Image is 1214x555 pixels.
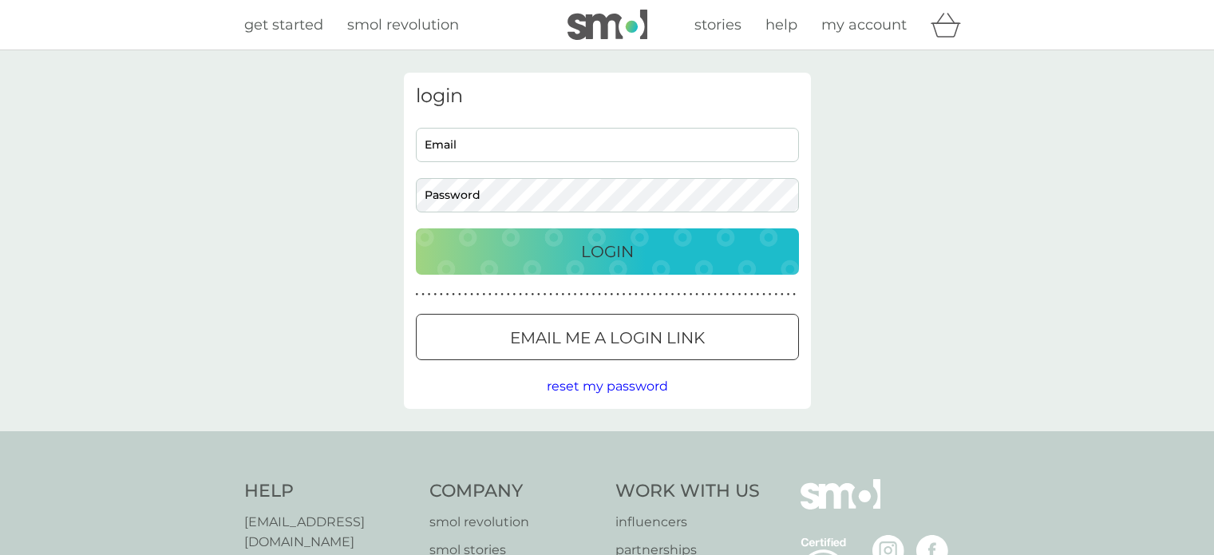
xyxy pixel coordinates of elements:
p: ● [623,291,626,299]
p: ● [482,291,485,299]
a: smol revolution [429,512,599,533]
p: ● [616,291,619,299]
p: ● [440,291,443,299]
button: Login [416,228,799,275]
p: ● [579,291,583,299]
p: ● [677,291,680,299]
img: smol [567,10,647,40]
p: ● [635,291,638,299]
span: reset my password [547,379,668,394]
p: ● [732,291,735,299]
p: ● [507,291,510,299]
p: ● [787,291,790,299]
p: ● [513,291,516,299]
p: ● [769,291,772,299]
p: ● [458,291,461,299]
p: ● [671,291,674,299]
p: ● [525,291,528,299]
p: ● [774,291,777,299]
a: help [765,14,797,37]
p: ● [695,291,698,299]
a: [EMAIL_ADDRESS][DOMAIN_NAME] [244,512,414,553]
p: ● [556,291,559,299]
h3: login [416,85,799,108]
p: ● [720,291,723,299]
p: ● [495,291,498,299]
p: ● [465,291,468,299]
p: ● [781,291,784,299]
h4: Work With Us [615,479,760,504]
p: ● [714,291,717,299]
p: ● [470,291,473,299]
p: ● [592,291,595,299]
p: ● [750,291,753,299]
p: ● [659,291,662,299]
p: ● [653,291,656,299]
p: ● [628,291,631,299]
p: ● [598,291,601,299]
span: get started [244,16,323,34]
p: ● [428,291,431,299]
p: ● [738,291,741,299]
p: ● [757,291,760,299]
a: influencers [615,512,760,533]
a: stories [694,14,741,37]
p: ● [726,291,729,299]
img: smol [801,479,880,533]
p: Login [581,239,634,264]
p: ● [519,291,522,299]
p: ● [537,291,540,299]
a: my account [821,14,907,37]
span: stories [694,16,741,34]
p: ● [744,291,747,299]
p: ● [562,291,565,299]
p: ● [604,291,607,299]
p: ● [647,291,650,299]
span: my account [821,16,907,34]
p: ● [586,291,589,299]
p: ● [683,291,686,299]
h4: Help [244,479,414,504]
p: ● [477,291,480,299]
p: ● [446,291,449,299]
p: ● [574,291,577,299]
p: ● [544,291,547,299]
p: ● [452,291,455,299]
p: ● [433,291,437,299]
span: smol revolution [347,16,459,34]
p: ● [416,291,419,299]
p: ● [531,291,534,299]
p: Email me a login link [510,325,705,351]
div: basket [931,9,971,41]
h4: Company [429,479,599,504]
a: smol revolution [347,14,459,37]
p: ● [665,291,668,299]
p: ● [690,291,693,299]
p: ● [500,291,504,299]
p: ● [708,291,711,299]
p: ● [421,291,425,299]
p: ● [641,291,644,299]
p: ● [488,291,492,299]
p: ● [567,291,571,299]
button: reset my password [547,376,668,397]
p: ● [702,291,705,299]
p: ● [611,291,614,299]
a: get started [244,14,323,37]
p: ● [549,291,552,299]
p: ● [762,291,765,299]
p: ● [793,291,796,299]
button: Email me a login link [416,314,799,360]
span: help [765,16,797,34]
